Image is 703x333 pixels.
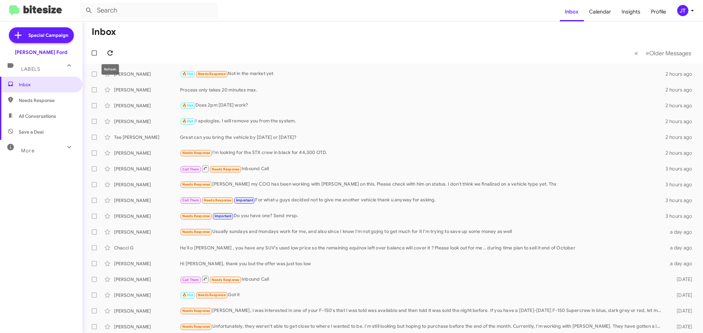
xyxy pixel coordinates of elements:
[665,197,698,204] div: 3 hours ago
[665,134,698,141] div: 2 hours ago
[665,71,698,77] div: 2 hours ago
[630,46,642,60] button: Previous
[665,150,698,156] div: 2 hours ago
[212,278,240,282] span: Needs Response
[665,244,698,251] div: a day ago
[212,167,240,171] span: Needs Response
[180,102,665,109] div: Does 2pm [DATE] work?
[182,309,210,313] span: Needs Response
[180,275,665,283] div: Inbound Call
[80,3,218,18] input: Search
[114,229,180,235] div: [PERSON_NAME]
[114,244,180,251] div: Chacci G
[646,2,672,21] a: Profile
[15,49,68,56] div: [PERSON_NAME] Ford
[584,2,617,21] a: Calendar
[646,49,649,57] span: »
[182,103,193,108] span: 🔥 Hot
[677,5,688,16] div: JT
[204,198,232,202] span: Needs Response
[180,117,665,125] div: I apologize, I will remove you from the system.
[114,87,180,93] div: [PERSON_NAME]
[634,49,638,57] span: «
[560,2,584,21] a: Inbox
[114,213,180,219] div: [PERSON_NAME]
[180,70,665,78] div: Not in the market yet
[182,119,193,123] span: 🔥 Hot
[665,118,698,125] div: 2 hours ago
[114,118,180,125] div: [PERSON_NAME]
[649,50,691,57] span: Older Messages
[182,214,210,218] span: Needs Response
[665,87,698,93] div: 2 hours ago
[180,244,665,251] div: He'll o [PERSON_NAME] , you have any SUV's used low price so the remaining equinox left over bala...
[114,260,180,267] div: [PERSON_NAME]
[114,71,180,77] div: [PERSON_NAME]
[180,323,665,330] div: Unfortunately, they weren't able to get close to where I wanted to be. I'm still looking but hopi...
[182,151,210,155] span: Needs Response
[114,197,180,204] div: [PERSON_NAME]
[665,166,698,172] div: 3 hours ago
[92,27,116,37] h1: Inbox
[29,32,69,38] span: Special Campaign
[182,198,199,202] span: Call Them
[114,323,180,330] div: [PERSON_NAME]
[114,150,180,156] div: [PERSON_NAME]
[114,134,180,141] div: Tee [PERSON_NAME]
[19,113,56,119] span: All Conversations
[215,214,232,218] span: Important
[19,81,75,88] span: Inbox
[198,72,226,76] span: Needs Response
[180,134,665,141] div: Great can you bring the vehicle by [DATE] or [DATE]?
[21,148,35,154] span: More
[182,230,210,234] span: Needs Response
[665,308,698,314] div: [DATE]
[198,293,226,297] span: Needs Response
[114,102,180,109] div: [PERSON_NAME]
[114,308,180,314] div: [PERSON_NAME]
[617,2,646,21] a: Insights
[21,66,40,72] span: Labels
[672,5,696,16] button: JT
[9,27,74,43] a: Special Campaign
[665,276,698,283] div: [DATE]
[114,181,180,188] div: [PERSON_NAME]
[180,307,665,315] div: [PERSON_NAME], I was interested in one of your F-150's that I was told was available and then tol...
[114,292,180,298] div: [PERSON_NAME]
[114,276,180,283] div: [PERSON_NAME]
[631,46,695,60] nav: Page navigation example
[180,212,665,220] div: Do you have one? Send mrsp.
[180,228,665,236] div: Usually sundays and mondays work for me, and also since I know I'm not gojng to get much for it I...
[182,72,193,76] span: 🔥 Hot
[180,260,665,267] div: Hi [PERSON_NAME], thank you but the offer was just too low
[182,324,210,329] span: Needs Response
[180,87,665,93] div: Process only takes 20 minutes max.
[180,165,665,173] div: Inbound Call
[180,196,665,204] div: For what u guys decided not to give me another vehicle thank u anyway for asking.
[180,149,665,157] div: I'm looking for the STX crew in black for 44,300 OTD.
[665,102,698,109] div: 2 hours ago
[182,293,193,297] span: 🔥 Hot
[180,181,665,188] div: [PERSON_NAME] my COO has been working with [PERSON_NAME] on this. Please check with him on status...
[114,166,180,172] div: [PERSON_NAME]
[19,97,75,104] span: Needs Response
[102,64,119,75] div: Refresh
[665,323,698,330] div: [DATE]
[236,198,253,202] span: Important
[182,167,199,171] span: Call Them
[180,291,665,299] div: Got it
[665,229,698,235] div: a day ago
[665,181,698,188] div: 3 hours ago
[182,278,199,282] span: Call Them
[19,129,44,135] span: Save a Deal
[665,213,698,219] div: 3 hours ago
[665,292,698,298] div: [DATE]
[182,182,210,187] span: Needs Response
[642,46,695,60] button: Next
[665,260,698,267] div: a day ago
